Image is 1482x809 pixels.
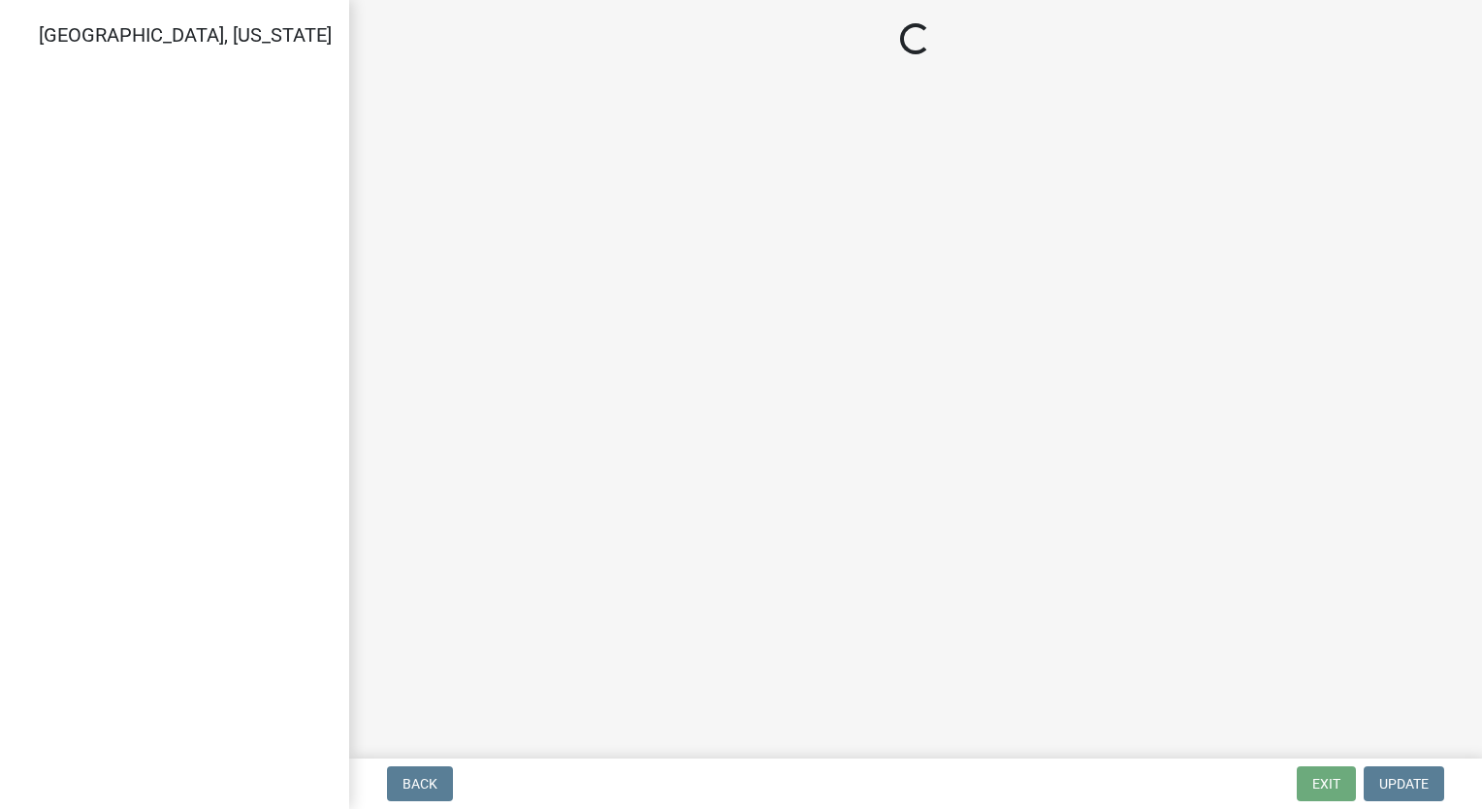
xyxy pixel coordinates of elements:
[387,766,453,801] button: Back
[1297,766,1356,801] button: Exit
[403,776,437,792] span: Back
[39,23,332,47] span: [GEOGRAPHIC_DATA], [US_STATE]
[1364,766,1444,801] button: Update
[1379,776,1429,792] span: Update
